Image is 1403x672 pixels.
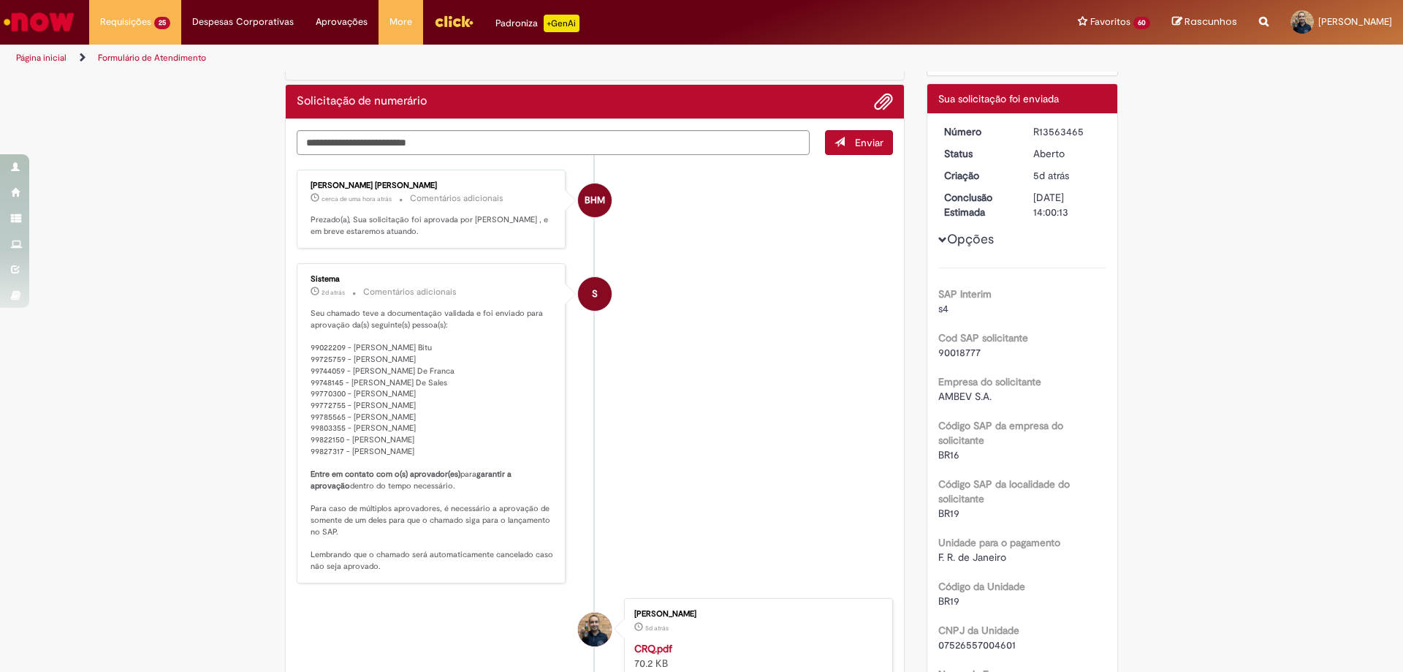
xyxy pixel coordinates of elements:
time: 29/09/2025 08:29:00 [322,195,392,203]
img: ServiceNow [1,7,77,37]
div: [DATE] 14:00:13 [1033,190,1101,219]
span: Rascunhos [1185,15,1237,29]
h2: Solicitação de numerário Histórico de tíquete [297,95,427,108]
span: F. R. de Janeiro [938,551,1006,564]
div: Padroniza [495,15,579,32]
b: garantir a aprovação [311,469,514,491]
div: 24/09/2025 15:00:07 [1033,168,1101,183]
span: More [389,15,412,29]
div: Aberto [1033,146,1101,161]
div: R13563465 [1033,124,1101,139]
span: Enviar [855,136,883,149]
div: [PERSON_NAME] [PERSON_NAME] [311,181,554,190]
p: Prezado(a), Sua solicitação foi aprovada por [PERSON_NAME] , e em breve estaremos atuando. [311,214,554,237]
b: Código da Unidade [938,580,1025,593]
img: click_logo_yellow_360x200.png [434,10,474,32]
small: Comentários adicionais [363,286,457,298]
span: 5d atrás [645,624,669,633]
p: +GenAi [544,15,579,32]
b: Código SAP da empresa do solicitante [938,419,1063,447]
button: Adicionar anexos [874,92,893,111]
b: SAP Interim [938,287,992,301]
div: 70.2 KB [634,641,878,671]
span: s4 [938,302,948,315]
span: 2d atrás [322,288,345,297]
a: CRQ.pdf [634,642,672,655]
b: CNPJ da Unidade [938,624,1019,637]
small: Comentários adicionais [410,192,503,205]
a: Rascunhos [1172,15,1237,29]
span: Despesas Corporativas [192,15,294,29]
span: cerca de uma hora atrás [322,195,392,203]
b: Unidade para o pagamento [938,536,1060,549]
a: Formulário de Atendimento [98,52,206,64]
time: 24/09/2025 15:00:07 [1033,169,1069,182]
b: Entre em contato com o(s) aprovador(es) [311,469,460,480]
span: BHM [585,183,605,218]
div: System [578,277,612,311]
b: Código SAP da localidade do solicitante [938,477,1070,505]
dt: Criação [933,168,1023,183]
dt: Conclusão Estimada [933,190,1023,219]
ul: Trilhas de página [11,45,924,72]
div: Sistema [311,275,554,284]
a: Página inicial [16,52,66,64]
span: Sua solicitação foi enviada [938,92,1059,105]
time: 27/09/2025 10:17:39 [322,288,345,297]
textarea: Digite sua mensagem aqui... [297,130,810,155]
span: 5d atrás [1033,169,1069,182]
span: S [592,276,598,312]
span: 60 [1133,17,1150,29]
p: Seu chamado teve a documentação validada e foi enviado para aprovação da(s) seguinte(s) pessoa(s)... [311,308,554,572]
div: [PERSON_NAME] [634,610,878,619]
dt: Número [933,124,1023,139]
span: [PERSON_NAME] [1318,15,1392,28]
span: AMBEV S.A. [938,390,992,403]
span: Aprovações [316,15,368,29]
dt: Status [933,146,1023,161]
b: Cod SAP solicitante [938,331,1028,344]
span: Favoritos [1090,15,1130,29]
span: BR19 [938,507,959,520]
span: BR19 [938,594,959,608]
time: 24/09/2025 15:00:01 [645,624,669,633]
div: Bruno Hercules Marques De Sales [578,184,612,217]
button: Enviar [825,130,893,155]
span: BR16 [938,448,959,461]
span: Requisições [100,15,151,29]
div: Leonardo Da Costa Rodrigues [578,613,612,646]
span: 07526557004601 [938,638,1016,652]
span: 25 [154,17,170,29]
span: 90018777 [938,346,981,359]
b: Empresa do solicitante [938,375,1041,388]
